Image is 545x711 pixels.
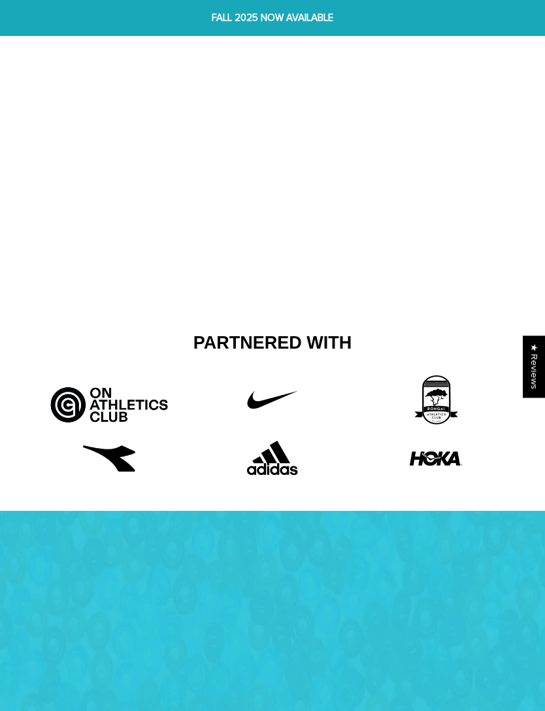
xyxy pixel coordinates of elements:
img: Adidas.png [233,432,312,485]
span: FALL 2025 NOW AVAILABLE [133,10,412,26]
img: HOKA-logo.webp [410,432,462,485]
img: 3rd_partner.png [397,373,475,426]
img: Untitled-1_42f22808-10d6-43b8-a0fd-fffce8cf9462.png [233,373,312,426]
h2: Partnered With [37,332,508,355]
img: free-diadora-logo-icon-download-in-svg-png-gif-file-formats--brand-fashion-pack-logos-icons-28542... [83,432,135,485]
div: Click to open Judge.me floating reviews tab [523,336,545,398]
img: Artboard_5_bcd5fb9d-526a-4748-82a7-e4a7ed1c43f8.jpg [46,373,173,426]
